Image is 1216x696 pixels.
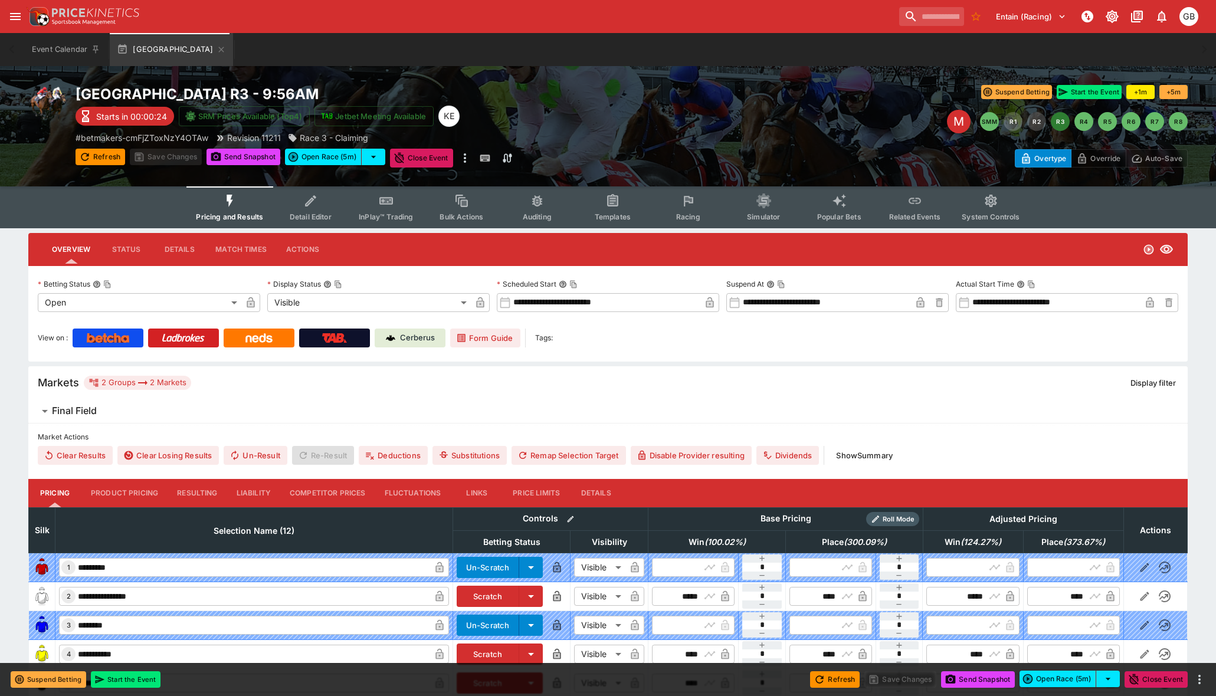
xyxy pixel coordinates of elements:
span: 1 [65,563,73,572]
em: ( 100.02 %) [704,535,746,549]
button: Bulk edit [563,511,578,527]
button: Close Event [1125,671,1188,688]
button: Dividends [756,446,819,465]
p: Betting Status [38,279,90,289]
button: Toggle light/dark mode [1102,6,1123,27]
button: Details [569,479,622,507]
button: R6 [1122,112,1140,131]
p: Display Status [267,279,321,289]
span: Detail Editor [290,212,332,221]
div: Visible [267,293,471,312]
span: Popular Bets [817,212,861,221]
button: Price Limits [503,479,569,507]
div: 2 Groups 2 Markets [89,376,186,390]
span: Selection Name (12) [201,524,307,538]
button: Suspend AtCopy To Clipboard [766,280,775,288]
button: Copy To Clipboard [103,280,112,288]
button: Event Calendar [25,33,107,66]
button: Match Times [206,235,276,264]
button: +1m [1126,85,1155,99]
button: Override [1071,149,1126,168]
th: Silk [29,507,55,553]
img: runner 3 [32,616,51,635]
h2: Copy To Clipboard [76,85,632,103]
p: Auto-Save [1145,152,1182,165]
img: Neds [245,333,272,343]
button: Close Event [390,149,453,168]
div: Open [38,293,241,312]
em: ( 124.27 %) [961,535,1001,549]
button: Clear Losing Results [117,446,219,465]
span: System Controls [962,212,1020,221]
div: split button [1020,671,1120,687]
span: excl. Emergencies (124.27%) [932,535,1014,549]
button: Deductions [359,446,428,465]
button: R4 [1074,112,1093,131]
button: R7 [1145,112,1164,131]
button: Remap Selection Target [512,446,626,465]
button: Links [450,479,503,507]
div: Visible [574,616,625,635]
button: open drawer [5,6,26,27]
button: Final Field [28,399,1188,423]
button: Display StatusCopy To Clipboard [323,280,332,288]
div: Base Pricing [756,511,816,526]
button: Betting StatusCopy To Clipboard [93,280,101,288]
button: Open Race (5m) [285,149,362,165]
button: Clear Results [38,446,113,465]
button: Scheduled StartCopy To Clipboard [559,280,567,288]
button: more [458,149,472,168]
button: Notifications [1151,6,1172,27]
button: Send Snapshot [207,149,280,165]
label: Market Actions [38,428,1178,446]
button: Un-Scratch [457,557,520,578]
button: Copy To Clipboard [334,280,342,288]
a: Form Guide [450,329,520,347]
p: Revision 11211 [227,132,281,144]
button: Open Race (5m) [1020,671,1096,687]
button: Details [153,235,206,264]
button: Send Snapshot [941,671,1015,688]
h5: Markets [38,376,79,389]
img: PriceKinetics Logo [26,5,50,28]
em: ( 373.67 %) [1063,535,1105,549]
button: Copy To Clipboard [569,280,578,288]
div: Visible [574,645,625,664]
span: Simulator [747,212,780,221]
svg: Visible [1159,242,1174,257]
div: Visible [574,558,625,577]
span: Auditing [523,212,552,221]
span: excl. Emergencies (373.67%) [1028,535,1118,549]
th: Controls [453,507,648,530]
button: Select Tenant [989,7,1073,26]
span: Pricing and Results [196,212,263,221]
button: SRM Prices Available (Top4) [179,106,310,126]
div: Visible [574,587,625,606]
p: Overtype [1034,152,1066,165]
div: Start From [1015,149,1188,168]
p: Race 3 - Claiming [300,132,368,144]
button: more [1192,672,1207,687]
h6: Final Field [52,405,97,417]
button: Refresh [76,149,125,165]
button: Substitutions [432,446,507,465]
img: Ladbrokes [162,333,205,343]
span: Related Events [889,212,940,221]
img: Betcha [87,333,129,343]
button: select merge strategy [362,149,385,165]
button: Resulting [168,479,227,507]
button: Scratch [457,644,520,665]
span: Betting Status [470,535,553,549]
button: Gary Brigginshaw [1176,4,1202,29]
button: Actions [276,235,329,264]
button: Status [100,235,153,264]
img: Sportsbook Management [52,19,116,25]
p: Copy To Clipboard [76,132,208,144]
button: Competitor Prices [280,479,375,507]
span: Visibility [579,535,640,549]
button: Un-Result [224,446,287,465]
button: Refresh [810,671,860,688]
img: Cerberus [386,333,395,343]
div: Show/hide Price Roll mode configuration. [866,512,919,526]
